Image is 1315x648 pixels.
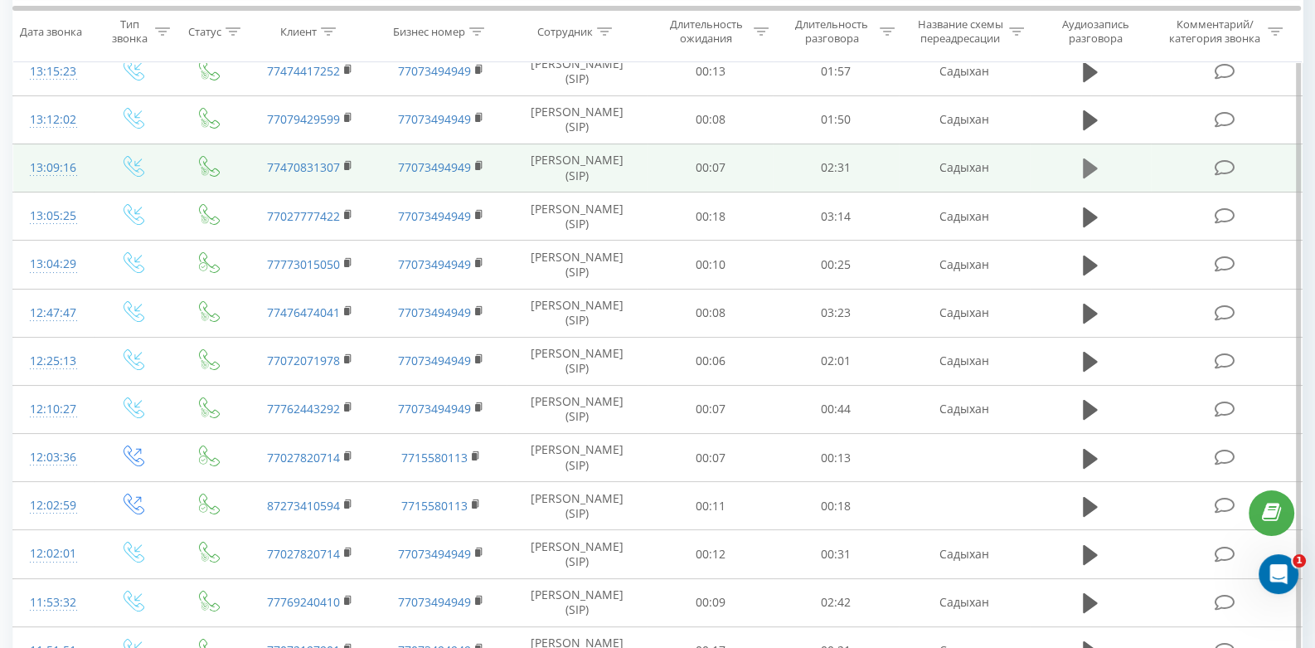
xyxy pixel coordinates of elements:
a: 77073494949 [398,256,471,272]
td: Садыхан [899,95,1030,144]
td: 00:13 [648,47,774,95]
a: 87273410594 [267,498,340,514]
td: [PERSON_NAME] (SIP) [507,95,648,144]
td: 00:31 [773,530,899,578]
td: 02:31 [773,144,899,192]
td: 00:08 [648,95,774,144]
td: 00:11 [648,482,774,530]
td: [PERSON_NAME] (SIP) [507,482,648,530]
td: [PERSON_NAME] (SIP) [507,337,648,385]
td: [PERSON_NAME] (SIP) [507,241,648,289]
span: 1 [1293,554,1306,568]
div: Название схемы переадресации [916,17,1005,46]
div: 12:10:27 [30,393,77,426]
a: 77027820714 [267,546,340,562]
td: 03:23 [773,289,899,337]
a: 77073494949 [398,111,471,127]
td: Садыхан [899,385,1030,433]
a: 77079429599 [267,111,340,127]
div: Статус [188,24,221,38]
td: Садыхан [899,47,1030,95]
td: 00:13 [773,434,899,482]
div: 12:03:36 [30,441,77,474]
td: 00:12 [648,530,774,578]
td: Садыхан [899,337,1030,385]
div: Длительность ожидания [662,17,750,46]
div: 13:15:23 [30,56,77,88]
a: 77073494949 [398,353,471,368]
td: 01:50 [773,95,899,144]
a: 7715580113 [401,498,468,514]
a: 77762443292 [267,401,340,417]
div: 12:02:59 [30,490,77,522]
a: 77073494949 [398,208,471,224]
td: 00:25 [773,241,899,289]
div: Аудиозапись разговора [1045,17,1147,46]
td: Садыхан [899,530,1030,578]
div: 12:02:01 [30,538,77,570]
td: Садыхан [899,578,1030,626]
td: 00:08 [648,289,774,337]
a: 77073494949 [398,546,471,562]
div: 13:12:02 [30,104,77,136]
div: Тип звонка [108,17,150,46]
a: 77474417252 [267,63,340,79]
td: 00:06 [648,337,774,385]
div: 13:09:16 [30,152,77,184]
a: 77073494949 [398,63,471,79]
div: Дата звонка [20,24,82,38]
td: 00:09 [648,578,774,626]
div: 12:47:47 [30,297,77,329]
a: 77072071978 [267,353,340,368]
td: 00:07 [648,385,774,433]
td: 01:57 [773,47,899,95]
td: Садыхан [899,241,1030,289]
td: Садыхан [899,289,1030,337]
div: 13:04:29 [30,248,77,280]
td: 02:42 [773,578,899,626]
iframe: Intercom live chat [1259,554,1298,594]
div: 13:05:25 [30,200,77,232]
td: [PERSON_NAME] (SIP) [507,289,648,337]
a: 77073494949 [398,401,471,417]
div: Сотрудник [537,24,593,38]
td: [PERSON_NAME] (SIP) [507,144,648,192]
div: Комментарий/категория звонка [1167,17,1264,46]
a: 77769240410 [267,594,340,610]
a: 77073494949 [398,159,471,175]
div: Клиент [280,24,317,38]
td: 02:01 [773,337,899,385]
a: 7715580113 [401,450,468,465]
a: 77027777422 [267,208,340,224]
a: 77027820714 [267,450,340,465]
td: 00:18 [773,482,899,530]
div: Бизнес номер [393,24,465,38]
td: [PERSON_NAME] (SIP) [507,192,648,241]
td: [PERSON_NAME] (SIP) [507,385,648,433]
td: [PERSON_NAME] (SIP) [507,530,648,578]
td: Садыхан [899,144,1030,192]
td: 00:44 [773,385,899,433]
td: 00:07 [648,144,774,192]
td: 00:18 [648,192,774,241]
td: [PERSON_NAME] (SIP) [507,47,648,95]
div: 12:25:13 [30,345,77,378]
td: 03:14 [773,192,899,241]
a: 77470831307 [267,159,340,175]
div: 11:53:32 [30,587,77,619]
a: 77073494949 [398,305,471,320]
a: 77773015050 [267,256,340,272]
a: 77476474041 [267,305,340,320]
td: 00:10 [648,241,774,289]
a: 77073494949 [398,594,471,610]
td: [PERSON_NAME] (SIP) [507,578,648,626]
div: Длительность разговора [788,17,876,46]
td: Садыхан [899,192,1030,241]
td: [PERSON_NAME] (SIP) [507,434,648,482]
td: 00:07 [648,434,774,482]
